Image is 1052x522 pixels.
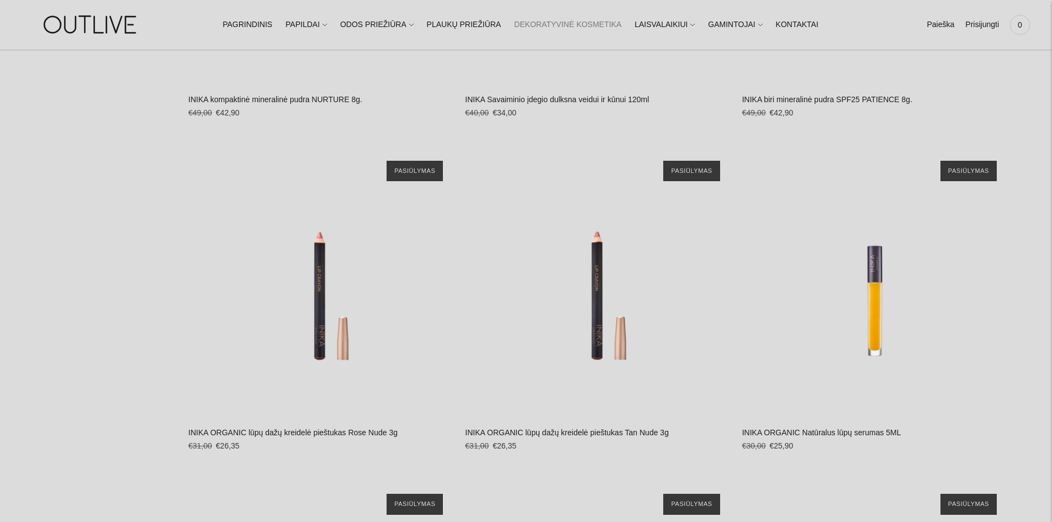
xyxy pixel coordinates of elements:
span: €26,35 [216,441,240,450]
s: €40,00 [465,108,489,117]
a: Paieška [927,13,954,37]
a: INIKA biri mineralinė pudra SPF25 PATIENCE 8g. [742,95,912,104]
a: INIKA kompaktinė mineralinė pudra NURTURE 8g. [188,95,362,104]
a: PLAUKŲ PRIEŽIŪRA [427,13,501,37]
a: INIKA ORGANIC lūpų dažų kreidelė pieštukas Rose Nude 3g [188,150,454,415]
a: 0 [1010,13,1030,37]
a: INIKA Savaiminio įdegio dulksna veidui ir kūnui 120ml [465,95,649,104]
a: INIKA ORGANIC lūpų dažų kreidelė pieštukas Tan Nude 3g [465,150,731,415]
s: €49,00 [188,108,212,117]
span: €42,90 [769,108,793,117]
a: LAISVALAIKIUI [635,13,695,37]
s: €31,00 [188,441,212,450]
a: DEKORATYVINĖ KOSMETIKA [514,13,621,37]
a: PAGRINDINIS [223,13,272,37]
a: PAPILDAI [286,13,327,37]
a: GAMINTOJAI [708,13,762,37]
s: €30,00 [742,441,766,450]
a: INIKA ORGANIC lūpų dažų kreidelė pieštukas Tan Nude 3g [465,428,669,437]
span: €25,90 [769,441,793,450]
span: €42,90 [216,108,240,117]
span: 0 [1012,17,1028,33]
a: INIKA ORGANIC lūpų dažų kreidelė pieštukas Rose Nude 3g [188,428,398,437]
span: €34,00 [493,108,516,117]
span: €26,35 [493,441,516,450]
a: ODOS PRIEŽIŪRA [340,13,414,37]
img: OUTLIVE [22,6,160,44]
a: KONTAKTAI [776,13,818,37]
a: Prisijungti [965,13,999,37]
s: €31,00 [465,441,489,450]
s: €49,00 [742,108,766,117]
a: INIKA ORGANIC Natūralus lūpų serumas 5ML [742,150,1008,415]
a: INIKA ORGANIC Natūralus lūpų serumas 5ML [742,428,901,437]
